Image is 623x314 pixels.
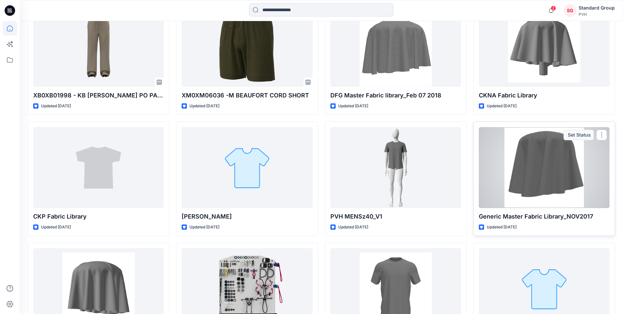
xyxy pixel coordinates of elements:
a: Tommy Trim [182,127,312,208]
p: DFG Master Fabric library_Feb 07 2018 [330,91,461,100]
a: PVH MENSz40_V1 [330,127,461,208]
div: PVH [579,12,615,17]
span: 2 [551,6,556,11]
a: CKP Fabric Library [33,127,164,208]
p: CKNA Fabric Library [479,91,610,100]
p: Updated [DATE] [338,224,368,231]
p: XM0XM06036 -M BEAUFORT CORD SHORT [182,91,312,100]
p: XB0XB01998 - KB [PERSON_NAME] PO PANT-SPRING 2026 [33,91,164,100]
p: Updated [DATE] [189,224,219,231]
a: XM0XM06036 -M BEAUFORT CORD SHORT [182,6,312,87]
p: Updated [DATE] [487,103,517,110]
p: Generic Master Fabric Library_NOV2017 [479,212,610,221]
a: CKNA Fabric Library [479,6,610,87]
p: Updated [DATE] [338,103,368,110]
p: [PERSON_NAME] [182,212,312,221]
a: XB0XB01998 - KB ROTHWELL PO PANT-SPRING 2026 [33,6,164,87]
a: DFG Master Fabric library_Feb 07 2018 [330,6,461,87]
a: Generic Master Fabric Library_NOV2017 [479,127,610,208]
p: Updated [DATE] [487,224,517,231]
p: PVH MENSz40_V1 [330,212,461,221]
p: Updated [DATE] [41,103,71,110]
p: Updated [DATE] [189,103,219,110]
div: Standard Group [579,4,615,12]
div: SG [564,5,576,16]
p: Updated [DATE] [41,224,71,231]
p: CKP Fabric Library [33,212,164,221]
